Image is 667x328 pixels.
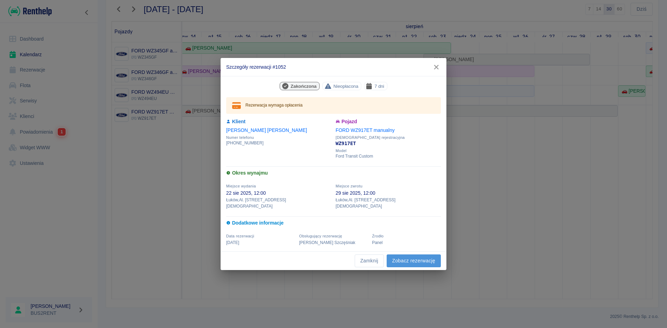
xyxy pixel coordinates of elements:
p: WZ917ET [336,140,441,147]
a: [PERSON_NAME] [PERSON_NAME] [226,127,307,133]
p: Łuków , Al. [STREET_ADDRESS][DEMOGRAPHIC_DATA] [226,197,331,209]
h6: Dodatkowe informacje [226,219,441,227]
p: 22 sie 2025, 12:00 [226,190,331,197]
span: Numer telefonu [226,135,331,140]
p: Ford Transit Custom [336,153,441,159]
h6: Pojazd [336,118,441,125]
p: 29 sie 2025, 12:00 [336,190,441,197]
h6: Okres wynajmu [226,169,441,177]
h6: Klient [226,118,331,125]
span: Model [336,149,441,153]
a: FORD WZ917ET manualny [336,127,395,133]
a: Zobacz rezerwację [387,254,441,267]
div: Rezerwacja wymaga opłacenia [246,99,303,112]
span: Obsługujący rezerwację [299,234,342,238]
span: 7 dni [372,83,387,90]
span: Data rezerwacji [226,234,254,238]
span: Żrodło [372,234,384,238]
p: [PHONE_NUMBER] [226,140,331,146]
span: Miejsce zwrotu [336,184,362,188]
span: Miejsce wydania [226,184,256,188]
span: Nieopłacona [331,83,361,90]
h2: Szczegóły rezerwacji #1052 [221,58,446,76]
span: Zakończona [288,83,320,90]
span: [DEMOGRAPHIC_DATA] rejestracyjna [336,135,441,140]
button: Zamknij [355,254,384,267]
p: [PERSON_NAME] Szczęśniak [299,239,368,246]
p: [DATE] [226,239,295,246]
p: Łuków , Al. [STREET_ADDRESS][DEMOGRAPHIC_DATA] [336,197,441,209]
p: Panel [372,239,441,246]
